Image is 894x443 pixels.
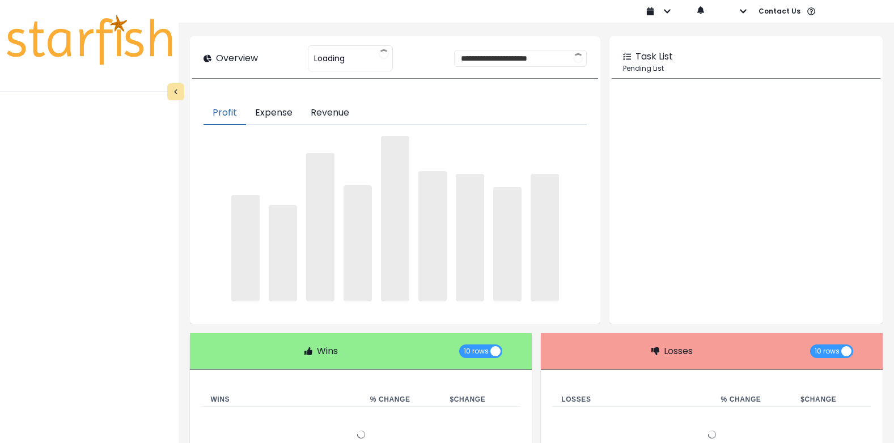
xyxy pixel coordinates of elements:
[531,174,559,301] span: ‌
[664,344,693,358] p: Losses
[418,171,447,301] span: ‌
[269,205,297,301] span: ‌
[246,101,302,125] button: Expense
[464,344,489,358] span: 10 rows
[231,195,260,301] span: ‌
[635,50,673,63] p: Task List
[552,393,711,407] th: Losses
[344,185,372,301] span: ‌
[317,344,338,358] p: Wins
[815,344,840,358] span: 10 rows
[314,46,345,70] span: Loading
[201,393,361,407] th: Wins
[306,153,334,301] span: ‌
[204,101,246,125] button: Profit
[381,136,409,301] span: ‌
[216,52,258,65] p: Overview
[791,393,871,407] th: $ Change
[623,63,869,74] p: Pending List
[302,101,358,125] button: Revenue
[361,393,441,407] th: % Change
[456,174,484,301] span: ‌
[493,187,522,301] span: ‌
[441,393,521,407] th: $ Change
[712,393,792,407] th: % Change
